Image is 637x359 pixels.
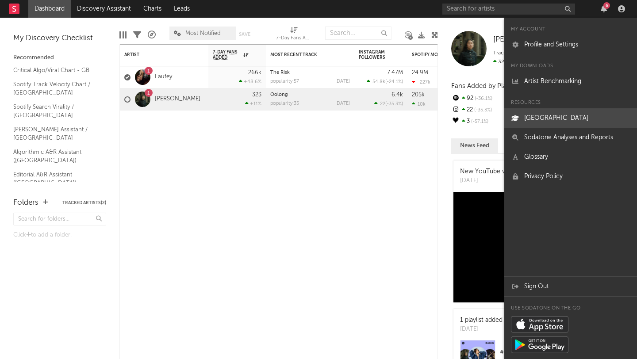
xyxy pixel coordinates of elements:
[500,347,615,358] div: # 48 on [PERSON_NAME] Radio
[359,50,390,60] div: Instagram Followers
[276,33,311,44] div: 7-Day Fans Added (7-Day Fans Added)
[13,102,97,120] a: Spotify Search Virality / [GEOGRAPHIC_DATA]
[133,22,141,48] div: Filters
[13,65,97,75] a: Critical Algo/Viral Chart - GB
[239,79,261,84] div: +48.6 %
[335,101,350,106] div: [DATE]
[504,277,637,296] a: Sign Out
[504,167,637,186] a: Privacy Policy
[13,125,97,143] a: [PERSON_NAME] Assistant / [GEOGRAPHIC_DATA]
[504,98,637,108] div: Resources
[460,176,518,185] div: [DATE]
[245,101,261,107] div: +11 %
[451,93,510,104] div: 92
[270,52,337,57] div: Most Recent Track
[270,79,299,84] div: popularity: 57
[374,101,403,107] div: ( )
[412,70,428,76] div: 24.9M
[504,72,637,91] a: Artist Benchmarking
[504,24,637,35] div: My Account
[13,230,106,241] div: Click to add a folder.
[493,59,541,65] span: 323 fans this week
[603,2,610,9] div: 6
[504,128,637,147] a: Sodatone Analyses and Reports
[155,95,200,103] a: [PERSON_NAME]
[270,92,350,97] div: Oolong
[119,22,127,48] div: Edit Columns
[460,167,518,176] div: New YouTube video
[270,70,290,75] a: The Risk
[239,32,250,37] button: Save
[367,79,403,84] div: ( )
[13,53,106,63] div: Recommended
[387,80,402,84] span: -24.1 %
[412,92,425,98] div: 205k
[391,92,403,98] div: 6.4k
[270,70,350,75] div: The Risk
[13,33,106,44] div: My Discovery Checklist
[504,147,637,167] a: Glossary
[380,102,385,107] span: 22
[504,35,637,54] a: Profile and Settings
[460,316,533,325] div: 1 playlist added
[270,101,299,106] div: popularity: 35
[451,83,523,89] span: Fans Added by Platform
[473,108,492,113] span: -35.3 %
[13,80,97,98] a: Spotify Track Velocity Chart / [GEOGRAPHIC_DATA]
[442,4,575,15] input: Search for artists
[493,36,553,43] span: [PERSON_NAME]
[498,138,532,153] button: Notes
[276,22,311,48] div: 7-Day Fans Added (7-Day Fans Added)
[493,59,593,65] span: 291 fans last week
[473,96,492,101] span: -36.1 %
[460,325,533,334] div: [DATE]
[387,102,402,107] span: -35.3 %
[213,50,241,60] span: 7-Day Fans Added
[13,170,97,188] a: Editorial A&R Assistant ([GEOGRAPHIC_DATA])
[248,70,261,76] div: 266k
[13,213,106,225] input: Search for folders...
[185,31,221,36] span: Most Notified
[451,104,510,116] div: 22
[470,119,488,124] span: -57.1 %
[387,70,403,76] div: 7.47M
[504,61,637,72] div: My Downloads
[325,27,391,40] input: Search...
[62,201,106,205] button: Tracked Artists(2)
[601,5,607,12] button: 6
[493,50,546,56] span: Tracking Since: [DATE]
[412,79,430,85] div: -227k
[252,92,261,98] div: 323
[335,79,350,84] div: [DATE]
[372,80,385,84] span: 54.8k
[412,101,426,107] div: 10k
[270,92,288,97] a: Oolong
[13,147,97,165] a: Algorithmic A&R Assistant ([GEOGRAPHIC_DATA])
[451,138,498,153] button: News Feed
[451,116,510,127] div: 3
[155,73,172,81] a: Laufey
[504,108,637,128] a: [GEOGRAPHIC_DATA]
[124,52,191,57] div: Artist
[504,303,637,314] div: Use Sodatone on the go
[412,52,478,57] div: Spotify Monthly Listeners
[13,198,38,208] div: Folders
[148,22,156,48] div: A&R Pipeline
[493,35,553,44] a: [PERSON_NAME]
